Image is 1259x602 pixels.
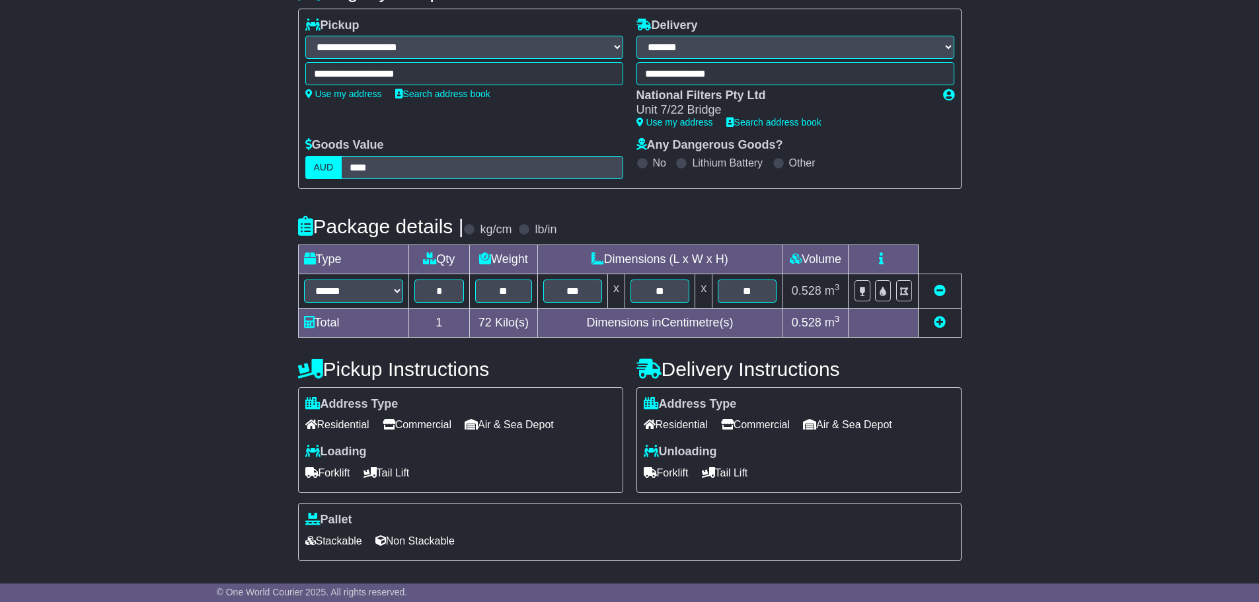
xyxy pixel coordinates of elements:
[298,308,408,337] td: Total
[825,284,840,297] span: m
[470,308,538,337] td: Kilo(s)
[375,531,455,551] span: Non Stackable
[702,463,748,483] span: Tail Lift
[692,157,763,169] label: Lithium Battery
[636,103,930,118] div: Unit 7/22 Bridge
[383,414,451,435] span: Commercial
[305,156,342,179] label: AUD
[835,282,840,292] sup: 3
[408,245,470,274] td: Qty
[636,358,962,380] h4: Delivery Instructions
[465,414,554,435] span: Air & Sea Depot
[408,308,470,337] td: 1
[695,274,712,308] td: x
[535,223,556,237] label: lb/in
[305,89,382,99] a: Use my address
[363,463,410,483] span: Tail Lift
[636,19,698,33] label: Delivery
[835,314,840,324] sup: 3
[305,19,360,33] label: Pickup
[305,513,352,527] label: Pallet
[726,117,821,128] a: Search address book
[537,308,782,337] td: Dimensions in Centimetre(s)
[305,397,399,412] label: Address Type
[721,414,790,435] span: Commercial
[305,463,350,483] span: Forklift
[395,89,490,99] a: Search address book
[825,316,840,329] span: m
[298,245,408,274] td: Type
[782,245,849,274] td: Volume
[644,445,717,459] label: Unloading
[636,89,930,103] div: National Filters Pty Ltd
[305,531,362,551] span: Stackable
[644,463,689,483] span: Forklift
[305,414,369,435] span: Residential
[653,157,666,169] label: No
[803,414,892,435] span: Air & Sea Depot
[792,316,821,329] span: 0.528
[480,223,512,237] label: kg/cm
[636,138,783,153] label: Any Dangerous Goods?
[298,358,623,380] h4: Pickup Instructions
[478,316,492,329] span: 72
[298,215,464,237] h4: Package details |
[934,284,946,297] a: Remove this item
[607,274,625,308] td: x
[217,587,408,597] span: © One World Courier 2025. All rights reserved.
[792,284,821,297] span: 0.528
[644,397,737,412] label: Address Type
[934,316,946,329] a: Add new item
[470,245,538,274] td: Weight
[537,245,782,274] td: Dimensions (L x W x H)
[644,414,708,435] span: Residential
[305,138,384,153] label: Goods Value
[636,117,713,128] a: Use my address
[789,157,816,169] label: Other
[305,445,367,459] label: Loading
